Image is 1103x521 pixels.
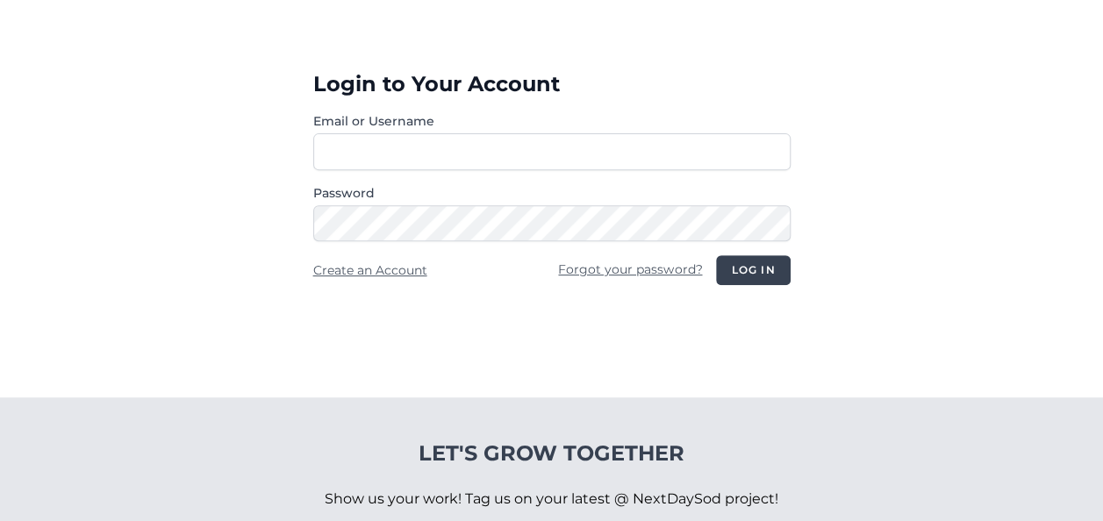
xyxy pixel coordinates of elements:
a: Create an Account [313,262,427,278]
h3: Login to Your Account [313,70,791,98]
label: Email or Username [313,112,791,130]
label: Password [313,184,791,202]
a: Forgot your password? [558,261,702,277]
h4: Let's Grow Together [325,439,778,467]
button: Log in [716,255,790,285]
